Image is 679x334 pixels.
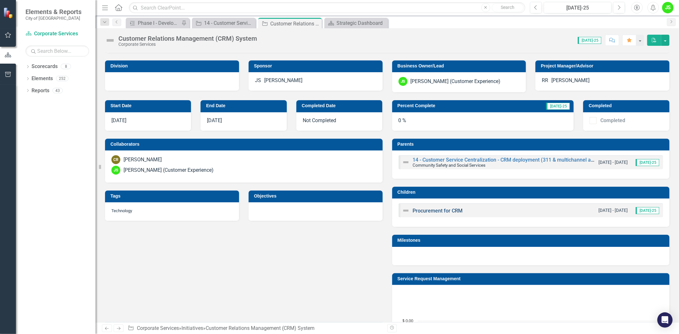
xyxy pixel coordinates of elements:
div: [DATE]-25 [546,4,609,12]
h3: Service Request Management [398,276,667,281]
button: [DATE]-25 [544,2,612,13]
span: Technology [111,208,132,213]
span: [DATE]-25 [636,207,659,214]
span: [DATE] [207,117,222,123]
div: [PERSON_NAME] [264,77,302,84]
span: [DATE] [111,117,126,123]
a: Scorecards [32,63,58,70]
div: Customer Relations Management (CRM) System [270,20,320,28]
div: [PERSON_NAME] [124,156,162,164]
h3: Tags [110,194,236,198]
a: Strategic Dashboard [326,19,386,27]
h3: Milestones [398,238,667,243]
h3: End Date [206,103,283,108]
a: Elements [32,75,53,82]
div: [PERSON_NAME] (Customer Experience) [411,78,501,85]
h3: Division [110,64,236,68]
img: ClearPoint Strategy [3,7,14,18]
div: JS [255,77,261,84]
small: [DATE] - [DATE] [598,159,628,165]
small: City of [GEOGRAPHIC_DATA] [25,16,81,21]
a: Procurement for CRM [413,208,463,214]
input: Search ClearPoint... [129,2,525,13]
div: RR [542,77,548,84]
div: Open Intercom Messenger [657,312,673,328]
span: Elements & Reports [25,8,81,16]
img: Not Defined [402,207,410,214]
div: CR [111,155,120,164]
h3: Children [398,190,667,195]
div: [PERSON_NAME] (Customer Experience) [124,167,214,174]
a: Corporate Services [137,325,179,331]
h3: Completed Date [302,103,379,108]
a: 14 - Customer Service Centralization - CRM deployment (311 & multichannel approach) [413,157,612,163]
div: JS [111,166,120,175]
a: Corporate Services [25,30,89,38]
div: 0 % [392,112,574,131]
div: 252 [56,76,68,81]
div: JS [399,77,407,86]
img: Not Defined [105,35,115,45]
span: [DATE]-25 [546,103,570,110]
span: Search [501,5,514,10]
div: Strategic Dashboard [336,19,386,27]
small: Community Safety and Social Services [413,163,486,168]
h3: Collaborators [110,142,379,147]
h3: Parents [398,142,667,147]
div: » » [128,325,382,332]
h3: Objectives [254,194,379,198]
h3: Start Date [110,103,188,108]
a: Initiatives [181,325,203,331]
span: [DATE]-25 [636,159,659,166]
div: [PERSON_NAME] [551,77,590,84]
div: 14 - Customer Service Centralization - CRM deployment (311 & multichannel approach) [204,19,254,27]
button: JS [662,2,674,13]
h3: Business Owner/Lead [398,64,523,68]
h3: Sponsor [254,64,379,68]
div: Customer Relations Management (CRM) System [118,35,257,42]
span: [DATE]-25 [578,37,601,44]
div: 8 [61,64,71,69]
h3: Completed [589,103,666,108]
a: Reports [32,87,49,94]
a: Phase I - Develop and implement a phone/email processes and procedures for Contact Centre [127,19,180,27]
img: Not Defined [402,158,410,166]
div: Phase I - Develop and implement a phone/email processes and procedures for Contact Centre [138,19,180,27]
input: Search Below... [25,45,89,57]
h3: Project Manager/Advisor [541,64,666,68]
h3: Percent Complete [398,103,503,108]
div: Not Completed [296,112,382,131]
div: Customer Relations Management (CRM) System [206,325,315,331]
a: 14 - Customer Service Centralization - CRM deployment (311 & multichannel approach) [194,19,254,27]
div: Corporate Services [118,42,257,47]
div: 43 [53,88,63,93]
small: [DATE] - [DATE] [598,207,628,213]
button: Search [492,3,524,12]
text: $ 0.00 [402,318,413,324]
